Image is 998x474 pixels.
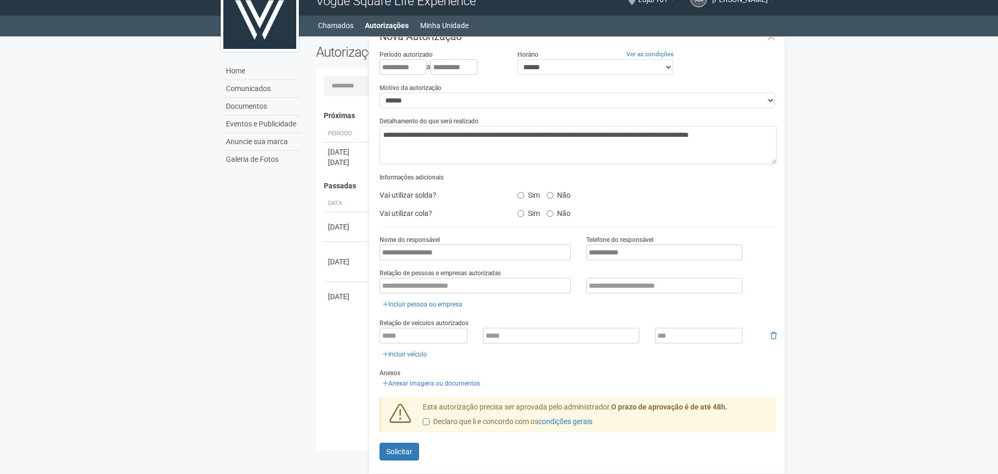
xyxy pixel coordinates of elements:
div: [DATE] [328,147,367,157]
a: Ver as condições [626,50,674,58]
label: Declaro que li e concordo com os [423,417,592,427]
label: Telefone do responsável [586,235,653,245]
h3: Nova Autorização [380,31,777,42]
strong: O prazo de aprovação é de até 48h. [611,403,727,411]
span: Solicitar [386,447,412,456]
h4: Passadas [324,182,770,190]
a: Incluir pessoa ou empresa [380,299,465,310]
a: Galeria de Fotos [223,151,300,168]
label: Anexos [380,368,400,378]
div: [DATE] [328,157,367,168]
input: Declaro que li e concordo com oscondições gerais [423,418,429,425]
a: Incluir veículo [380,349,430,360]
label: Não [547,187,571,200]
a: Chamados [318,18,353,33]
a: Eventos e Publicidade [223,116,300,133]
div: Vai utilizar solda? [372,187,509,203]
th: Período [324,125,371,143]
label: Período autorizado [380,50,433,59]
label: Motivo da autorização [380,83,441,93]
input: Sim [517,210,524,217]
label: Não [547,206,571,218]
label: Relação de pessoas e empresas autorizadas [380,268,501,278]
button: Solicitar [380,443,419,460]
a: Documentos [223,98,300,116]
a: Minha Unidade [420,18,469,33]
div: [DATE] [328,291,367,302]
label: Relação de veículos autorizados [380,318,469,328]
i: Remover [770,332,777,339]
a: Anexar imagens ou documentos [380,378,483,389]
label: Horário [517,50,538,59]
h2: Autorizações [316,44,539,60]
a: Autorizações [365,18,409,33]
h4: Próximas [324,112,770,120]
div: a [380,59,501,75]
a: condições gerais [538,417,592,426]
label: Informações adicionais [380,173,444,182]
a: Home [223,62,300,80]
label: Nome do responsável [380,235,440,245]
div: Vai utilizar cola? [372,206,509,221]
input: Sim [517,192,524,199]
th: Data [324,195,371,212]
label: Sim [517,206,540,218]
input: Não [547,210,553,217]
a: Comunicados [223,80,300,98]
a: Anuncie sua marca [223,133,300,151]
input: Não [547,192,553,199]
div: Esta autorização precisa ser aprovada pelo administrador. [415,402,777,432]
label: Detalhamento do que será realizado [380,117,478,126]
div: [DATE] [328,257,367,267]
div: [DATE] [328,222,367,232]
label: Sim [517,187,540,200]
